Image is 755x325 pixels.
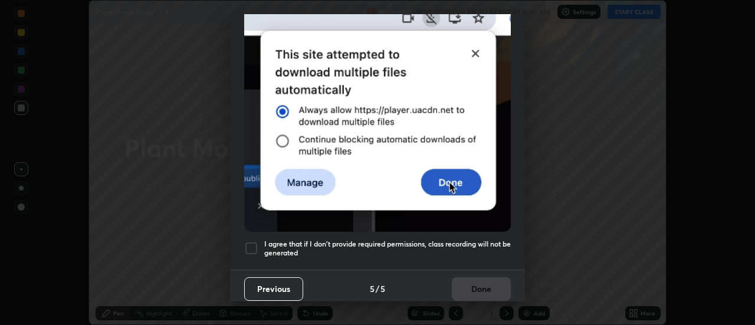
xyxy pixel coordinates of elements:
h4: 5 [370,283,375,295]
h4: / [376,283,379,295]
h4: 5 [380,283,385,295]
h5: I agree that if I don't provide required permissions, class recording will not be generated [264,239,511,258]
button: Previous [244,277,303,301]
